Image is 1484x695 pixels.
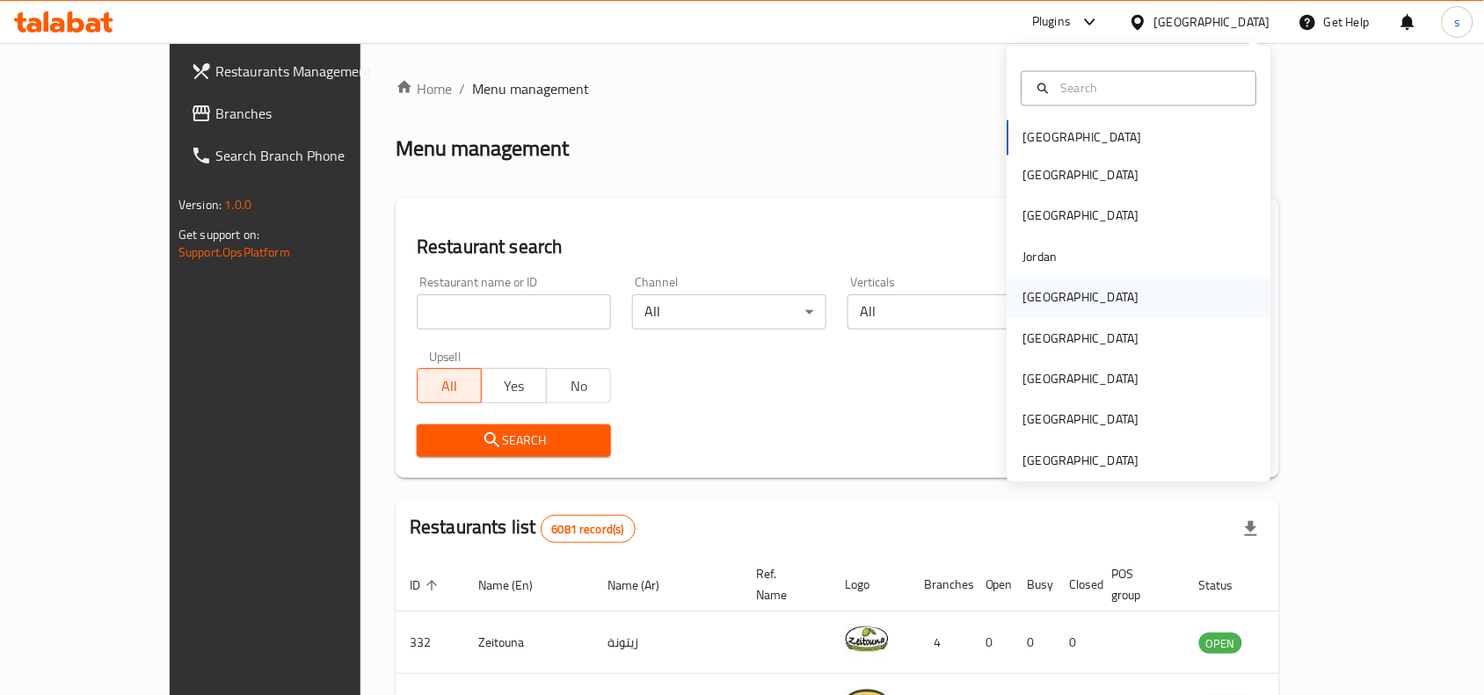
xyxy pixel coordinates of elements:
[1023,410,1139,430] div: [GEOGRAPHIC_DATA]
[542,521,635,538] span: 6081 record(s)
[1023,451,1139,470] div: [GEOGRAPHIC_DATA]
[1023,370,1139,389] div: [GEOGRAPHIC_DATA]
[541,515,636,543] div: Total records count
[1199,633,1242,654] div: OPEN
[1032,11,1071,33] div: Plugins
[607,575,682,596] span: Name (Ar)
[1023,166,1139,185] div: [GEOGRAPHIC_DATA]
[971,558,1014,612] th: Open
[396,134,569,163] h2: Menu management
[910,558,971,612] th: Branches
[417,234,1258,260] h2: Restaurant search
[1056,612,1098,674] td: 0
[1023,288,1139,308] div: [GEOGRAPHIC_DATA]
[478,575,556,596] span: Name (En)
[1112,563,1164,605] span: POS group
[429,351,462,363] label: Upsell
[1154,12,1270,32] div: [GEOGRAPHIC_DATA]
[971,612,1014,674] td: 0
[215,103,404,124] span: Branches
[1199,575,1256,596] span: Status
[546,368,611,403] button: No
[459,78,465,99] li: /
[177,50,418,92] a: Restaurants Management
[632,294,826,329] div: All
[178,223,259,246] span: Get support on:
[425,373,475,399] span: All
[1023,329,1139,348] div: [GEOGRAPHIC_DATA]
[472,78,589,99] span: Menu management
[410,575,443,596] span: ID
[1014,558,1056,612] th: Busy
[396,78,452,99] a: Home
[417,294,611,329] input: Search for restaurant name or ID..
[554,373,604,399] span: No
[431,430,597,452] span: Search
[178,193,222,216] span: Version:
[1023,247,1058,266] div: Jordan
[215,61,404,82] span: Restaurants Management
[464,612,593,674] td: Zeitouna
[910,612,971,674] td: 4
[756,563,810,605] span: Ref. Name
[847,294,1042,329] div: All
[215,145,404,166] span: Search Branch Phone
[489,373,539,399] span: Yes
[410,514,636,543] h2: Restaurants list
[1199,633,1242,654] span: OPEN
[177,134,418,177] a: Search Branch Phone
[417,368,482,403] button: All
[396,612,464,674] td: 332
[1023,206,1139,226] div: [GEOGRAPHIC_DATA]
[1230,508,1272,550] div: Export file
[224,193,251,216] span: 1.0.0
[178,241,290,264] a: Support.OpsPlatform
[593,612,742,674] td: زيتونة
[845,617,889,661] img: Zeitouna
[831,558,910,612] th: Logo
[417,424,611,457] button: Search
[1454,12,1460,32] span: s
[481,368,546,403] button: Yes
[1014,612,1056,674] td: 0
[1056,558,1098,612] th: Closed
[177,92,418,134] a: Branches
[1054,78,1246,98] input: Search
[396,78,1279,99] nav: breadcrumb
